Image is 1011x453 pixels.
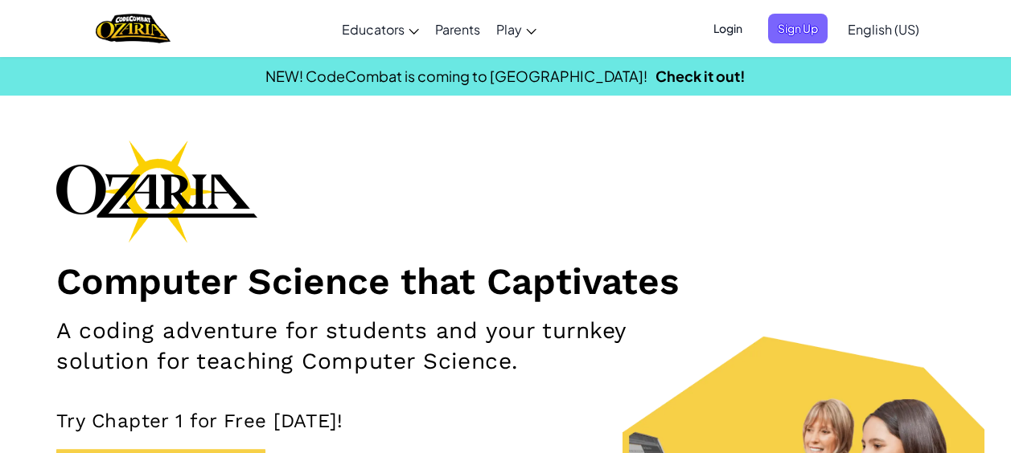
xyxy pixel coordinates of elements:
span: Educators [342,21,405,38]
a: English (US) [840,7,927,51]
h2: A coding adventure for students and your turnkey solution for teaching Computer Science. [56,316,658,377]
span: Play [496,21,522,38]
a: Ozaria by CodeCombat logo [96,12,171,45]
h1: Computer Science that Captivates [56,259,955,304]
a: Play [488,7,545,51]
button: Login [704,14,752,43]
img: Home [96,12,171,45]
a: Check it out! [656,67,746,85]
a: Parents [427,7,488,51]
span: NEW! CodeCombat is coming to [GEOGRAPHIC_DATA]! [265,67,647,85]
button: Sign Up [768,14,828,43]
img: Ozaria branding logo [56,140,257,243]
span: English (US) [848,21,919,38]
a: Educators [334,7,427,51]
p: Try Chapter 1 for Free [DATE]! [56,409,955,433]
